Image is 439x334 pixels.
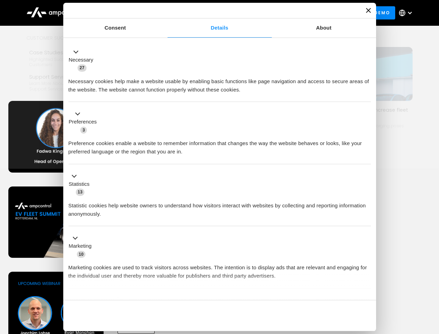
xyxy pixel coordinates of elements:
[69,118,97,126] label: Preferences
[68,258,371,280] div: Marketing cookies are used to track visitors across websites. The intention is to display ads tha...
[69,242,92,250] label: Marketing
[63,18,168,38] a: Consent
[29,73,110,81] div: Support Services
[29,81,110,92] div: Learn more about Ampcontrol’s support services
[272,18,376,38] a: About
[168,18,272,38] a: Details
[26,70,113,95] a: Support ServicesLearn more about Ampcontrol’s support services
[78,64,87,71] span: 27
[76,189,85,196] span: 13
[68,134,371,156] div: Preference cookies enable a website to remember information that changes the way the website beha...
[68,172,94,196] button: Statistics (13)
[68,196,371,218] div: Statistic cookies help website owners to understand how visitors interact with websites by collec...
[115,297,121,304] span: 2
[29,49,110,56] div: Case Studies
[68,234,96,259] button: Marketing (10)
[69,180,90,188] label: Statistics
[69,56,94,64] label: Necessary
[68,48,98,72] button: Necessary (27)
[271,305,371,326] button: Okay
[77,251,86,258] span: 10
[68,110,101,134] button: Preferences (3)
[26,34,113,42] div: Customer success
[68,72,371,94] div: Necessary cookies help make a website usable by enabling basic functions like page navigation and...
[68,296,125,305] button: Unclassified (2)
[26,46,113,70] a: Case StudiesHighlighted success stories From Our Customers
[80,127,87,134] span: 3
[29,57,110,67] div: Highlighted success stories From Our Customers
[366,8,371,13] button: Close banner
